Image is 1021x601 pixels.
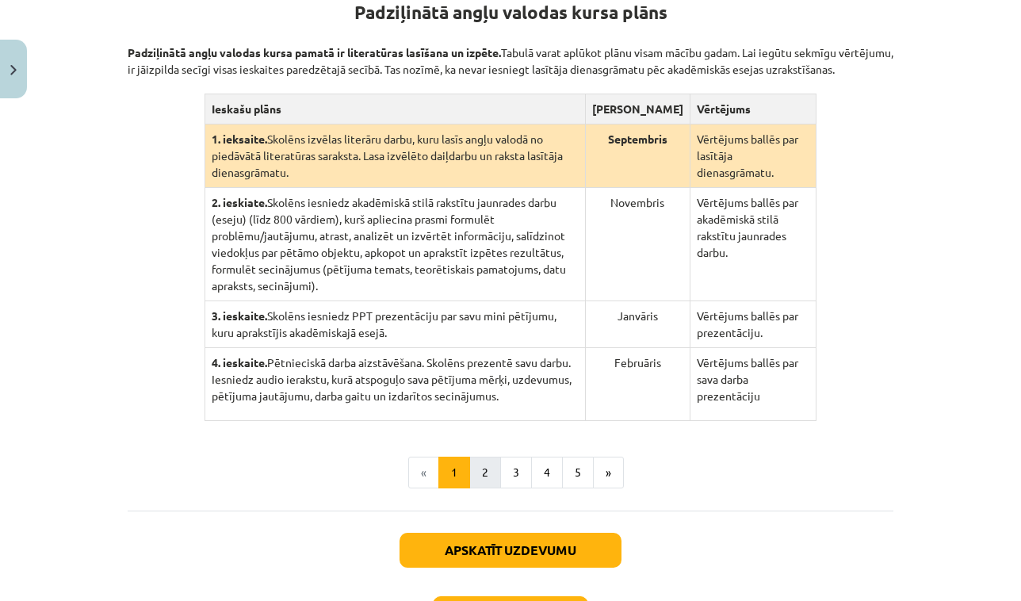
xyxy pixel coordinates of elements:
th: [PERSON_NAME] [585,94,690,124]
p: Tabulā varat aplūkot plānu visam mācību gadam. Lai iegūtu sekmīgu vērtējumu, ir jāizpilda secīgi ... [128,28,893,78]
nav: Page navigation example [128,457,893,488]
strong: 1. ieksaite. [212,132,267,146]
td: Vērtējums ballēs par akadēmiskā stilā rakstītu jaunrades darbu. [690,188,816,301]
img: icon-close-lesson-0947bae3869378f0d4975bcd49f059093ad1ed9edebbc8119c70593378902aed.svg [10,65,17,75]
strong: 4. ieskaite. [212,355,267,369]
p: Pētnieciskā darba aizstāvēšana. Skolēns prezentē savu darbu. Iesniedz audio ierakstu, kurā atspog... [212,354,579,404]
strong: Padziļinātā angļu valodas kursa plāns [354,1,667,24]
strong: 2. ieskiate. [212,195,267,209]
strong: Septembris [608,132,667,146]
th: Vērtējums [690,94,816,124]
p: Februāris [592,354,683,371]
td: Vērtējums ballēs par prezentāciju. [690,301,816,348]
td: Skolēns izvēlas literāru darbu, kuru lasīs angļu valodā no piedāvātā literatūras saraksta. Lasa i... [205,124,585,188]
button: Apskatīt uzdevumu [400,533,621,568]
button: 2 [469,457,501,488]
button: 3 [500,457,532,488]
td: Vērtējums ballēs par lasītāja dienasgrāmatu. [690,124,816,188]
button: » [593,457,624,488]
td: Janvāris [585,301,690,348]
td: Novembris [585,188,690,301]
th: Ieskašu plāns [205,94,585,124]
td: Skolēns iesniedz akadēmiskā stilā rakstītu jaunrades darbu (eseju) (līdz 800 vārdiem), kurš aplie... [205,188,585,301]
button: 4 [531,457,563,488]
strong: Padziļinātā angļu valodas kursa pamatā ir literatūras lasīšana un izpēte. [128,45,501,59]
button: 5 [562,457,594,488]
td: Skolēns iesniedz PPT prezentāciju par savu mini pētījumu, kuru aprakstījis akadēmiskajā esejā. [205,301,585,348]
button: 1 [438,457,470,488]
strong: 3. ieskaite. [212,308,267,323]
td: Vērtējums ballēs par sava darba prezentāciju [690,348,816,421]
